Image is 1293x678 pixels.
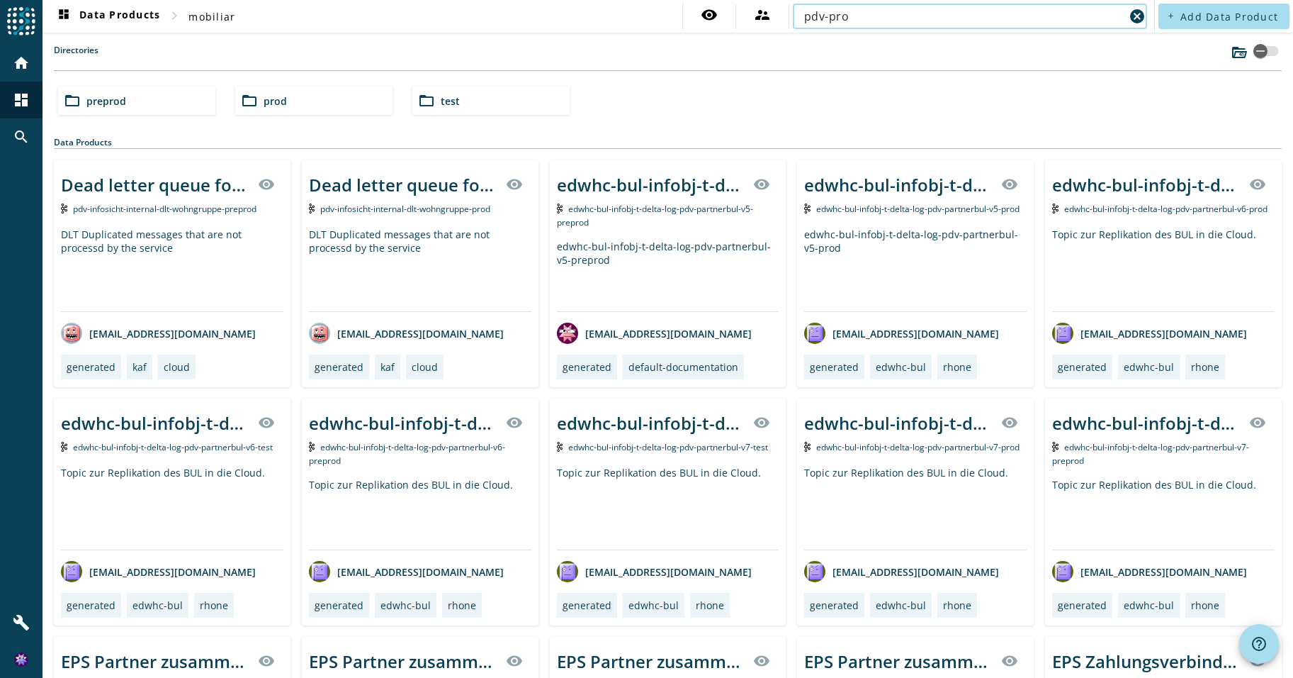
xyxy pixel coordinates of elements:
div: edwhc-bul-infobj-t-delta-log-pdv-partnerbul-v7-_stage_ [557,411,745,435]
div: Topic zur Replikation des BUL in die Cloud. [1052,228,1275,311]
span: Kafka Topic: edwhc-bul-infobj-t-delta-log-pdv-partnerbul-v7-preprod [1052,441,1249,467]
div: cloud [412,360,438,374]
div: generated [1058,599,1107,612]
div: edwhc-bul-infobj-t-delta-log-pdv-partnerbul-v7-_stage_ [1052,411,1241,435]
div: generated [67,599,115,612]
div: [EMAIL_ADDRESS][DOMAIN_NAME] [557,561,752,582]
div: generated [67,360,115,374]
mat-icon: visibility [258,176,275,193]
span: Kafka Topic: edwhc-bul-infobj-t-delta-log-pdv-partnerbul-v7-prod [816,441,1020,453]
img: avatar [1052,323,1073,344]
img: 2157708dfc66a08fa7c577ce8beb10eb [14,652,28,667]
mat-icon: visibility [1249,414,1266,431]
span: Kafka Topic: pdv-infosicht-internal-dlt-wohngruppe-preprod [73,203,256,215]
div: edwhc-bul-infobj-t-delta-log-pdv-partnerbul-v5-prod [804,228,1027,311]
div: rhone [943,360,971,374]
mat-icon: visibility [258,414,275,431]
span: Kafka Topic: edwhc-bul-infobj-t-delta-log-pdv-partnerbul-v7-test [568,441,768,453]
img: Kafka Topic: pdv-infosicht-internal-dlt-wohngruppe-prod [309,204,315,213]
div: EPS Partner zusammengelegt [309,650,497,673]
mat-icon: visibility [701,6,718,23]
span: preprod [86,94,126,108]
div: edwhc-bul-infobj-t-delta-log-pdv-partnerbul-v6-_stage_ [61,411,249,435]
div: generated [810,599,859,612]
div: edwhc-bul [1124,599,1174,612]
div: [EMAIL_ADDRESS][DOMAIN_NAME] [804,323,999,344]
mat-icon: build [13,614,30,631]
img: avatar [557,323,578,344]
mat-icon: folder_open [64,92,81,109]
div: EPS Partner zusammengelegt [557,650,745,673]
div: DLT Duplicated messages that are not processd by the service [61,228,283,311]
mat-icon: folder_open [418,92,435,109]
span: Kafka Topic: edwhc-bul-infobj-t-delta-log-pdv-partnerbul-v6-prod [1064,203,1267,215]
div: generated [563,360,611,374]
div: [EMAIL_ADDRESS][DOMAIN_NAME] [61,323,256,344]
img: Kafka Topic: edwhc-bul-infobj-t-delta-log-pdv-partnerbul-v6-prod [1052,204,1058,213]
mat-icon: visibility [506,176,523,193]
button: Clear [1127,6,1147,26]
span: Kafka Topic: edwhc-bul-infobj-t-delta-log-pdv-partnerbul-v5-prod [816,203,1020,215]
img: Kafka Topic: edwhc-bul-infobj-t-delta-log-pdv-partnerbul-v7-test [557,442,563,452]
mat-icon: dashboard [55,8,72,25]
div: edwhc-bul-infobj-t-delta-log-pdv-partnerbul-v5-preprod [557,173,745,196]
div: Topic zur Replikation des BUL in die Cloud. [804,466,1027,550]
div: edwhc-bul-infobj-t-delta-log-pdv-partnerbul-v6-_stage_ [1052,173,1241,196]
img: avatar [804,561,825,582]
div: Topic zur Replikation des BUL in die Cloud. [61,466,283,550]
div: edwhc-bul-infobj-t-delta-log-pdv-partnerbul-v6-_stage_ [309,411,497,435]
img: spoud-logo.svg [7,7,35,35]
div: DLT Duplicated messages that are not processd by the service [309,228,531,311]
mat-icon: visibility [753,414,770,431]
div: Dead letter queue for service [61,173,249,196]
img: avatar [309,561,330,582]
div: generated [810,360,859,374]
button: Data Products [50,4,166,29]
mat-icon: cancel [1129,8,1146,25]
div: edwhc-bul-infobj-t-delta-log-pdv-partnerbul-v5-_stage_ [804,173,993,196]
span: prod [264,94,287,108]
img: Kafka Topic: edwhc-bul-infobj-t-delta-log-pdv-partnerbul-v7-preprod [1052,442,1058,452]
div: edwhc-bul-infobj-t-delta-log-pdv-partnerbul-v7-_stage_ [804,411,993,435]
mat-icon: visibility [1001,414,1018,431]
div: rhone [943,599,971,612]
mat-icon: add [1167,12,1175,20]
div: Dead letter queue for service [309,173,497,196]
div: [EMAIL_ADDRESS][DOMAIN_NAME] [1052,323,1247,344]
div: EPS Zahlungsverbindung Übertragung [1052,650,1241,673]
mat-icon: visibility [258,652,275,669]
mat-icon: visibility [506,414,523,431]
span: Kafka Topic: edwhc-bul-infobj-t-delta-log-pdv-partnerbul-v5-preprod [557,203,754,228]
div: edwhc-bul [876,599,926,612]
mat-icon: visibility [753,176,770,193]
mat-icon: visibility [1001,176,1018,193]
img: Kafka Topic: edwhc-bul-infobj-t-delta-log-pdv-partnerbul-v6-test [61,442,67,452]
div: [EMAIL_ADDRESS][DOMAIN_NAME] [804,561,999,582]
img: Kafka Topic: pdv-infosicht-internal-dlt-wohngruppe-preprod [61,204,67,213]
div: EPS Partner zusammengelegt [61,650,249,673]
mat-icon: search [13,128,30,145]
mat-icon: folder_open [241,92,258,109]
img: Kafka Topic: edwhc-bul-infobj-t-delta-log-pdv-partnerbul-v5-prod [804,204,811,213]
div: generated [315,360,363,374]
div: rhone [1191,599,1219,612]
span: Kafka Topic: pdv-infosicht-internal-dlt-wohngruppe-prod [320,203,490,215]
div: Data Products [54,136,1282,149]
div: [EMAIL_ADDRESS][DOMAIN_NAME] [61,561,256,582]
mat-icon: dashboard [13,91,30,109]
button: Add Data Product [1158,4,1289,29]
input: Search (% or * for wildcards) [804,8,1124,25]
div: EPS Partner zusammengelegt [804,650,993,673]
div: edwhc-bul [1124,360,1174,374]
mat-icon: visibility [1001,652,1018,669]
div: edwhc-bul-infobj-t-delta-log-pdv-partnerbul-v5-preprod [557,240,779,311]
div: edwhc-bul [132,599,183,612]
div: generated [563,599,611,612]
div: edwhc-bul [876,360,926,374]
mat-icon: visibility [753,652,770,669]
div: Topic zur Replikation des BUL in die Cloud. [557,466,779,550]
div: default-documentation [628,360,738,374]
span: Add Data Product [1180,10,1278,23]
div: kaf [380,360,395,374]
mat-icon: help_outline [1250,635,1267,652]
